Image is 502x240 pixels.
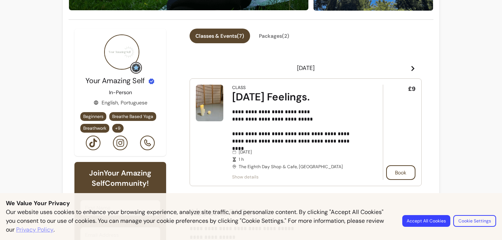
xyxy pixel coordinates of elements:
[85,76,145,85] span: Your Amazing Self
[83,125,106,131] span: Breathwork
[16,225,54,234] a: Privacy Policy
[453,215,496,227] button: Cookie Settings
[109,89,132,96] p: In-Person
[196,85,223,121] img: Monday Feelings.
[386,165,415,180] button: Book
[232,91,362,104] div: [DATE] Feelings.
[232,85,246,91] div: Class
[83,114,103,119] span: Beginners
[114,125,122,131] span: + 9
[190,29,250,43] button: Classes & Events(7)
[253,29,295,43] button: Packages(2)
[232,174,362,180] span: Show details
[132,63,140,72] img: Grow
[104,34,139,70] img: Provider image
[408,85,415,93] span: £9
[239,156,362,162] span: 1 h
[80,168,160,188] h6: Join Your Amazing Self Community!
[112,114,153,119] span: Breathe Based Yoga
[6,199,496,208] p: We Value Your Privacy
[402,215,450,227] button: Accept All Cookies
[6,208,393,234] p: Our website uses cookies to enhance your browsing experience, analyze site traffic, and personali...
[190,61,422,75] header: [DATE]
[94,99,147,106] div: English, Portuguese
[232,149,362,170] div: [DATE] The Eighth Day Shop & Cafe, [GEOGRAPHIC_DATA]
